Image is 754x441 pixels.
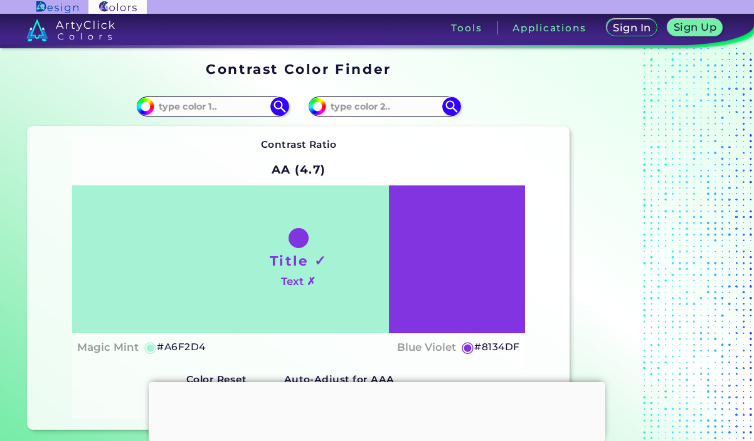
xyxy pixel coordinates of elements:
a: Sign Up [671,20,720,36]
img: ArtyClick Design logo [36,1,78,13]
h5: #8134DF [474,339,519,355]
h5: Sign Up [676,23,714,32]
input: type color 2.. [326,98,443,115]
h5: ◉ [144,340,157,355]
h4: Text ✗ [281,272,316,291]
h5: Sign In [615,23,649,33]
h3: Tools [451,23,482,33]
input: type color 1.. [154,98,271,115]
h4: Magic Mint [77,338,139,356]
img: icon search [270,97,289,116]
h1: Contrast Color Finder [206,60,391,78]
h5: ◉ [461,340,475,355]
img: logo_artyclick_colors_white.svg [26,19,115,41]
strong: Contrast Ratio [261,138,337,150]
strong: Auto-Adjust for AAA [284,373,395,385]
a: Sign In [609,20,656,36]
iframe: Advertisement [149,382,605,438]
strong: Color Reset [186,373,247,385]
h3: Applications [512,23,586,33]
img: icon search [442,97,461,116]
h5: #A6F2D4 [157,339,205,355]
iframe: Advertisement [575,57,731,435]
h2: AA (4.7) [266,155,332,183]
h1: Title ✓ [270,251,327,270]
h4: Blue Violet [397,338,456,356]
